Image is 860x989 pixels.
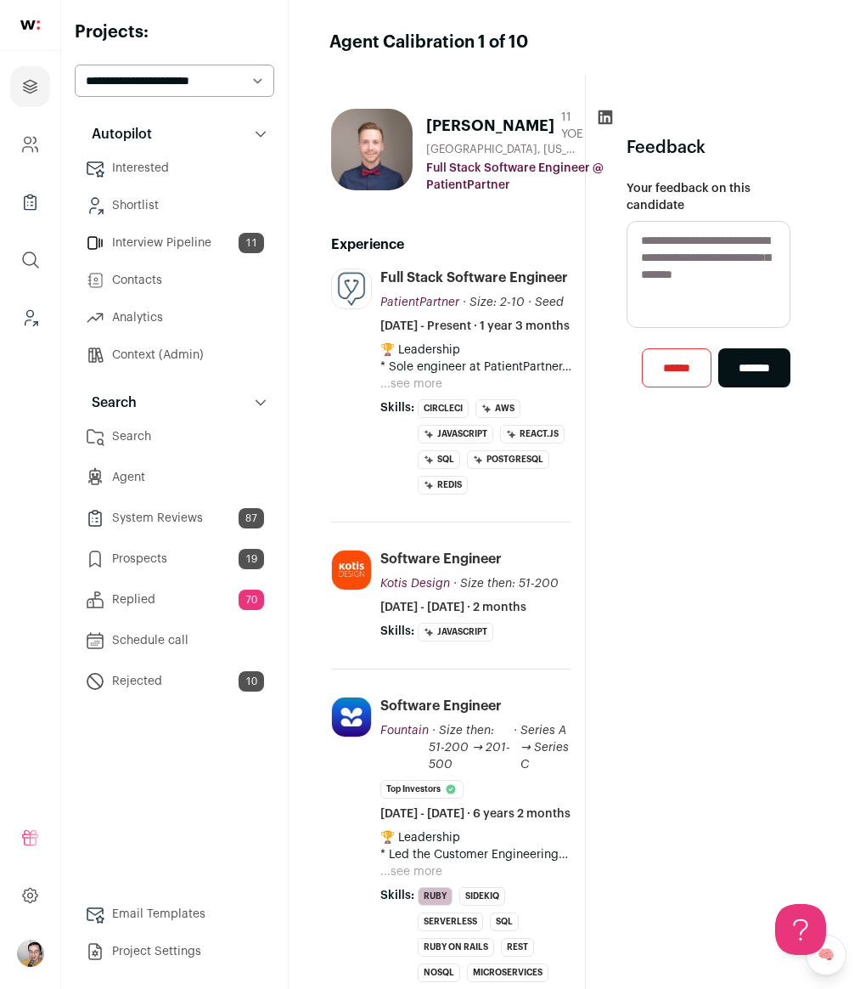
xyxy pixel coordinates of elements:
[75,935,274,969] a: Project Settings
[520,725,569,771] span: Series A → Series C
[17,940,44,967] button: Open dropdown
[627,136,705,160] p: Feedback
[75,301,274,335] a: Analytics
[75,583,274,617] a: Replied70
[418,399,469,418] li: CircleCI
[380,578,450,590] span: Kotis Design
[75,664,274,698] a: Rejected10
[332,551,371,590] img: 747cf1f4687b6bad6b1e17e47b12f5a91829b3bc55aed7275c2bcbd6f302c4c7.jpg
[380,780,464,799] li: Top Investors
[380,318,570,335] span: [DATE] - Present · 1 year 3 months
[75,226,274,260] a: Interview Pipeline11
[418,964,460,982] li: NoSQL
[75,338,274,372] a: Context (Admin)
[418,623,493,641] li: JavaScript
[75,897,274,931] a: Email Templates
[418,887,452,906] li: Ruby
[332,698,371,737] img: db15234b0ffb009a73ec578d082e5c8fdc6f7028a47be380274b72544e4e185a.png
[514,722,517,773] span: ·
[239,549,264,569] span: 19
[426,160,621,194] div: Full Stack Software Engineer @ PatientPartner
[380,599,526,616] span: [DATE] - [DATE] · 2 months
[75,20,274,44] h2: Projects:
[380,863,442,880] button: ...see more
[380,399,414,416] span: Skills:
[75,501,274,535] a: System Reviews87
[775,904,826,955] iframe: Help Scout Beacon - Open
[20,20,40,30] img: wellfound-shorthand-0d5821cbd27db2630d0214b213865d53afaa358527fdda9d0ea32b1df1b89c2c.svg
[475,399,520,418] li: AWS
[75,263,274,297] a: Contacts
[418,938,494,957] li: Ruby on Rails
[429,725,510,771] span: · Size then: 51-200 → 201-500
[467,450,549,469] li: PostgreSQL
[627,180,790,214] label: Your feedback on this candidate
[501,938,534,957] li: REST
[75,624,274,658] a: Schedule call
[467,964,548,982] li: Microservices
[82,124,152,144] p: Autopilot
[75,461,274,494] a: Agent
[329,31,528,54] h1: Agent Calibration 1 of 10
[380,359,571,376] p: * Sole engineer at PatientPartner, driving end-to-end engineering decisions—from architecture and...
[239,671,264,692] span: 10
[10,182,50,223] a: Company Lists
[500,425,565,444] li: React.js
[239,508,264,528] span: 87
[463,297,525,308] span: · Size: 2-10
[380,550,502,568] div: Software Engineer
[239,233,264,253] span: 11
[380,376,442,393] button: ...see more
[380,725,429,737] span: Fountain
[418,450,460,469] li: SQL
[10,297,50,338] a: Leads (Backoffice)
[380,805,571,822] span: [DATE] - [DATE] · 6 years 2 months
[75,151,274,185] a: Interested
[380,887,414,904] span: Skills:
[418,913,483,931] li: Serverless
[528,294,531,311] span: ·
[17,940,44,967] img: 144000-medium_jpg
[239,590,264,610] span: 70
[380,623,414,640] span: Skills:
[10,124,50,165] a: Company and ATS Settings
[380,829,571,846] p: 🏆 Leadership
[418,476,468,494] li: Redis
[75,542,274,576] a: Prospects19
[453,578,559,590] span: · Size then: 51-200
[380,342,571,359] p: 🏆 Leadership
[75,420,274,454] a: Search
[426,114,554,138] h1: [PERSON_NAME]
[75,117,274,151] button: Autopilot
[75,386,274,420] button: Search
[418,425,493,444] li: JavaScript
[380,268,568,287] div: Full Stack Software Engineer
[380,846,571,863] p: * Led the Customer Engineering team to deliver custom, high-impact features for enterprise client...
[459,887,505,906] li: Sidekiq
[332,269,371,308] img: 01d626c8b11ab7a5292048bd3c4c39e9fe50c9ee035fadc9eb69346519b612af.jpg
[380,697,502,715] div: Software Engineer
[806,935,846,975] a: 🧠
[82,393,137,413] p: Search
[380,297,459,308] span: PatientPartner
[10,66,50,107] a: Projects
[75,189,274,223] a: Shortlist
[490,913,519,931] li: SQL
[561,109,583,143] div: 11 YOE
[331,235,571,255] h2: Experience
[331,109,413,190] img: 42bcb1fae80d95943a12b9ffa6fe91109d02a617cdaa82090cebf9d0911431b2.jpg
[535,297,564,308] span: Seed
[426,143,579,156] span: [GEOGRAPHIC_DATA], [US_STATE], [GEOGRAPHIC_DATA]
